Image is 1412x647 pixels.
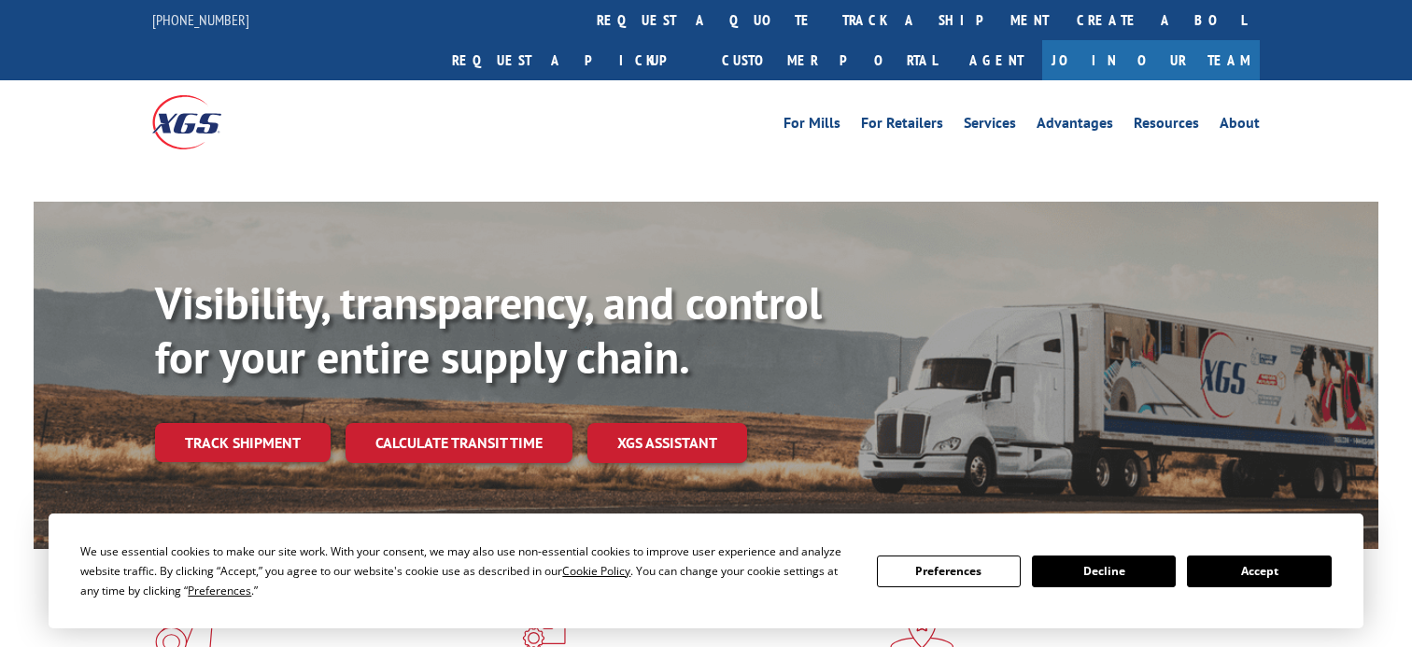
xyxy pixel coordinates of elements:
a: About [1220,116,1260,136]
button: Preferences [877,556,1021,587]
a: Agent [951,40,1042,80]
a: Request a pickup [438,40,708,80]
a: Resources [1134,116,1199,136]
b: Visibility, transparency, and control for your entire supply chain. [155,274,822,386]
a: Services [964,116,1016,136]
a: Advantages [1037,116,1113,136]
a: For Retailers [861,116,943,136]
a: Join Our Team [1042,40,1260,80]
a: [PHONE_NUMBER] [152,10,249,29]
a: For Mills [784,116,840,136]
button: Decline [1032,556,1176,587]
div: Cookie Consent Prompt [49,513,1363,628]
a: XGS ASSISTANT [587,423,747,463]
a: Calculate transit time [346,423,572,463]
span: Cookie Policy [562,563,630,579]
button: Accept [1187,556,1331,587]
a: Customer Portal [708,40,951,80]
a: Track shipment [155,423,331,462]
div: We use essential cookies to make our site work. With your consent, we may also use non-essential ... [80,542,854,600]
span: Preferences [188,583,251,598]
